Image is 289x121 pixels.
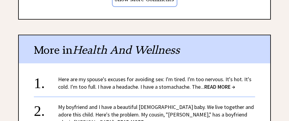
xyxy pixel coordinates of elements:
div: 1. [34,75,58,87]
a: Here are my spouse's excuses for avoiding sex: I'm tired. I'm too nervous. It's hot. It's cold. I... [58,76,251,90]
div: More in [19,35,270,63]
span: READ MORE → [204,83,235,90]
div: 2. [34,103,58,114]
span: Health And Wellness [73,43,180,57]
